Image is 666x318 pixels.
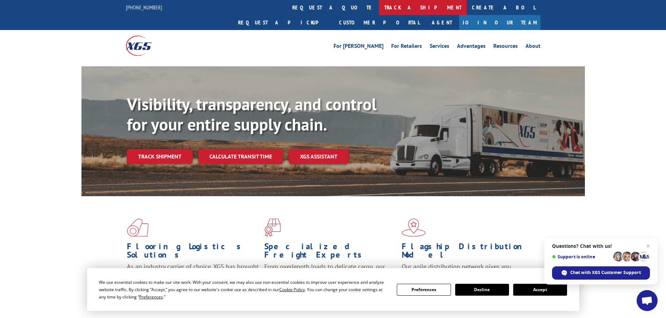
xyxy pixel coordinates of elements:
img: xgs-icon-focused-on-flooring-red [264,219,281,237]
span: Preferences [139,294,163,300]
a: For [PERSON_NAME] [334,43,384,51]
a: Resources [493,43,518,51]
div: Open chat [637,290,658,311]
span: Questions? Chat with us! [552,243,650,249]
span: Chat with XGS Customer Support [570,269,641,276]
b: Visibility, transparency, and control for your entire supply chain. [127,93,377,135]
img: xgs-icon-total-supply-chain-intelligence-red [127,219,149,237]
a: [PHONE_NUMBER] [126,4,162,11]
h1: Flagship Distribution Model [402,242,534,262]
div: Chat with XGS Customer Support [552,266,650,280]
span: Cookie Policy [279,287,305,293]
span: Support is online [552,254,611,259]
img: xgs-icon-flagship-distribution-model-red [402,219,426,237]
a: For Retailers [391,43,422,51]
a: Join Our Team [459,15,540,30]
span: Our agile distribution network gives you nationwide inventory management on demand. [402,262,530,279]
h1: Specialized Freight Experts [264,242,396,262]
a: Agent [425,15,459,30]
a: Services [430,43,449,51]
a: Customer Portal [334,15,425,30]
h1: Flooring Logistics Solutions [127,242,259,262]
div: We use essential cookies to make our site work. With your consent, we may also use non-essential ... [99,279,388,301]
p: From overlength loads to delicate cargo, our experienced staff knows the best way to move your fr... [264,262,396,294]
a: Advantages [457,43,486,51]
span: Close chat [644,242,652,250]
a: About [525,43,540,51]
button: Preferences [397,284,451,296]
div: Cookie Consent Prompt [87,268,579,311]
button: Decline [455,284,509,296]
span: As an industry carrier of choice, XGS has brought innovation and dedication to flooring logistics... [127,262,259,287]
a: Calculate transit time [198,149,283,164]
a: Request a pickup [233,15,334,30]
button: Accept [513,284,567,296]
a: XGS ASSISTANT [289,149,349,164]
a: Track shipment [127,149,193,164]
